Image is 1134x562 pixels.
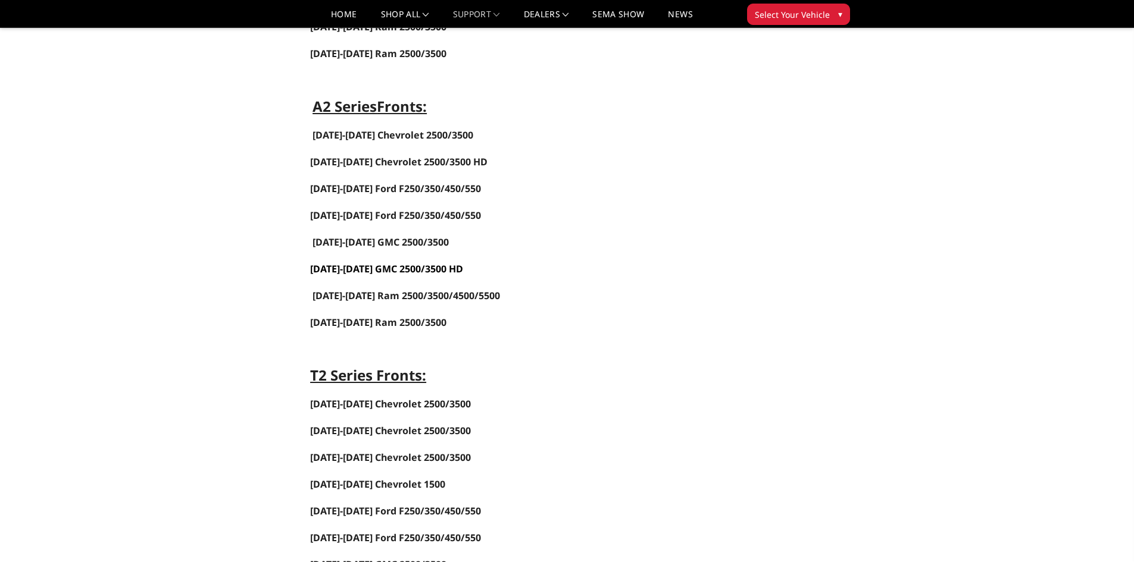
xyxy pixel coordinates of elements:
a: [DATE]-[DATE] Chevrolet 2500/3500 HD [310,156,488,168]
a: Support [453,10,500,27]
a: [DATE]-[DATE] Chevrolet 2500/3500 [310,397,471,410]
button: Select Your Vehicle [747,4,850,25]
strong: Fronts [377,96,423,116]
a: [DATE]-[DATE] Chevrolet 2500/3500 [310,451,471,464]
span: [DATE]-[DATE] GMC 2500/3500 HD [310,262,463,275]
a: shop all [381,10,429,27]
a: [DATE]-[DATE] Chevrolet 2500/3500 [310,424,471,437]
strong: A2 Series : [313,96,427,116]
a: [DATE]-[DATE] Ford F250/350/450/550 [310,531,481,544]
a: Dealers [524,10,569,27]
a: [DATE]-[DATE] GMC 2500/3500 [313,236,449,249]
a: [DATE]-[DATE] Chevrolet 1500 [310,478,445,491]
a: [DATE]-[DATE] Chevrolet 2500/3500 [313,128,473,142]
a: [DATE]-[DATE] Ram 2500/3500 [310,20,446,33]
a: [DATE]-[DATE] Ford F250/350/450/550 [310,182,481,195]
a: [DATE]-[DATE] Ram 2500/3500 [310,48,446,59]
span: [DATE]-[DATE] Ram 2500/3500 [310,47,446,60]
strong: T2 Series Fronts: [310,365,426,385]
a: [DATE]-[DATE] Ram 2500/3500 [310,317,446,328]
span: Select Your Vehicle [755,8,830,21]
span: [DATE]-[DATE] Chevrolet 2500/3500 HD [310,155,488,168]
a: [DATE]-[DATE] Ford F250/350/450/550 [310,504,481,517]
a: SEMA Show [592,10,644,27]
a: Home [331,10,357,27]
iframe: Chat Widget [1074,505,1134,562]
span: ▾ [838,8,842,20]
a: News [668,10,692,27]
a: [DATE]-[DATE] GMC 2500/3500 HD [310,263,463,275]
span: [DATE]-[DATE] Ram 2500/3500 [310,316,446,329]
a: [DATE]-[DATE] Ford F250/350/450/550 [310,209,481,222]
a: [DATE]-[DATE] Ram 2500/3500/4500/5500 [313,289,500,302]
